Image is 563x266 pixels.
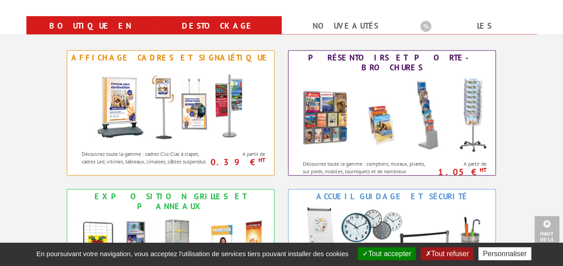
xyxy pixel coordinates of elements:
img: Présentoirs et Porte-brochures [293,75,490,155]
a: Présentoirs et Porte-brochures Présentoirs et Porte-brochures Découvrez toute la gamme : comptoir... [288,50,496,176]
button: Tout refuser [421,247,473,260]
a: Les promotions [420,18,526,50]
button: Personnaliser (fenêtre modale) [478,247,531,260]
sup: HT [479,166,486,174]
a: Affichage Cadres et Signalétique Affichage Cadres et Signalétique Découvrez toute la gamme : cadr... [67,50,275,176]
img: Affichage Cadres et Signalétique [88,65,254,146]
a: Boutique en ligne [37,18,143,50]
p: Découvrez toute la gamme : cadres Clic-Clac à clapet, cadres Led, vitrines, tableaux, cimaises, c... [82,150,209,165]
a: nouveautés [292,18,399,34]
a: Destockage [165,18,271,34]
b: Les promotions [420,18,532,36]
div: Accueil Guidage et Sécurité [291,192,493,202]
p: Découvrez toute la gamme : comptoirs, muraux, pliants, sur pieds, mobiles, tourniquets et de nomb... [303,160,430,183]
div: Présentoirs et Porte-brochures [291,53,493,73]
span: A partir de [433,160,486,167]
div: Affichage Cadres et Signalétique [69,53,272,63]
p: 1.05 € [429,169,486,175]
sup: HT [258,156,265,164]
button: Tout accepter [358,247,416,260]
p: 0.39 € [207,159,265,165]
a: Haut de la page [534,216,559,253]
span: A partir de [212,150,265,158]
div: Exposition Grilles et Panneaux [69,192,272,211]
